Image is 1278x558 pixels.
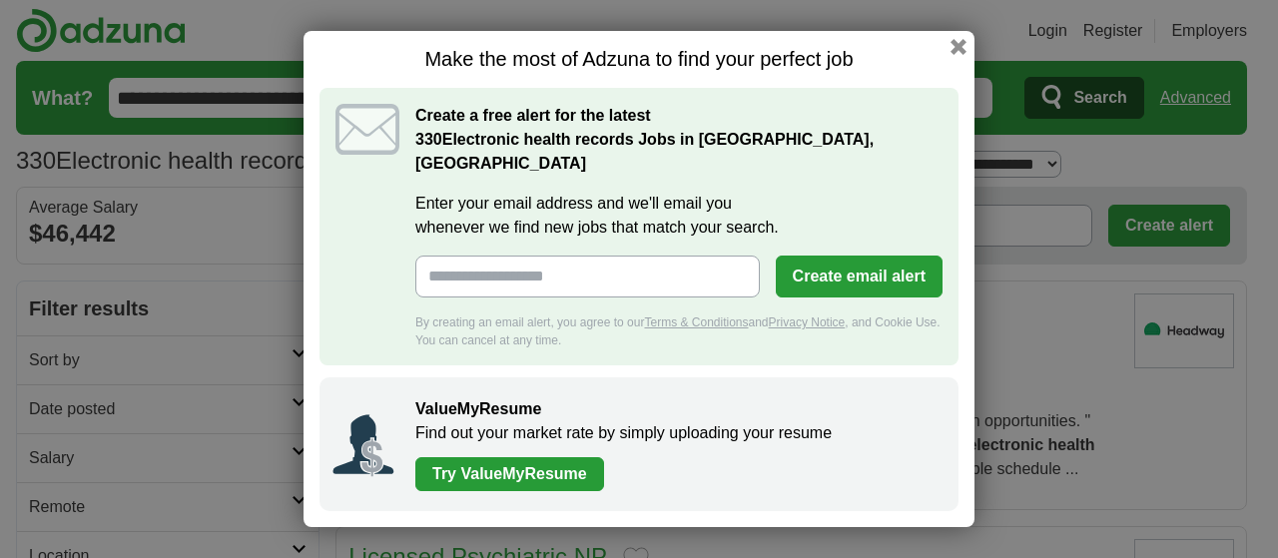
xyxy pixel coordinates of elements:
[415,397,939,421] h2: ValueMyResume
[769,315,846,329] a: Privacy Notice
[335,104,399,155] img: icon_email.svg
[415,457,604,491] a: Try ValueMyResume
[415,192,943,240] label: Enter your email address and we'll email you whenever we find new jobs that match your search.
[415,131,874,172] strong: Electronic health records Jobs in [GEOGRAPHIC_DATA], [GEOGRAPHIC_DATA]
[415,104,943,176] h2: Create a free alert for the latest
[644,315,748,329] a: Terms & Conditions
[319,47,958,72] h1: Make the most of Adzuna to find your perfect job
[776,256,943,297] button: Create email alert
[415,128,442,152] span: 330
[415,313,943,349] div: By creating an email alert, you agree to our and , and Cookie Use. You can cancel at any time.
[415,421,939,445] p: Find out your market rate by simply uploading your resume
